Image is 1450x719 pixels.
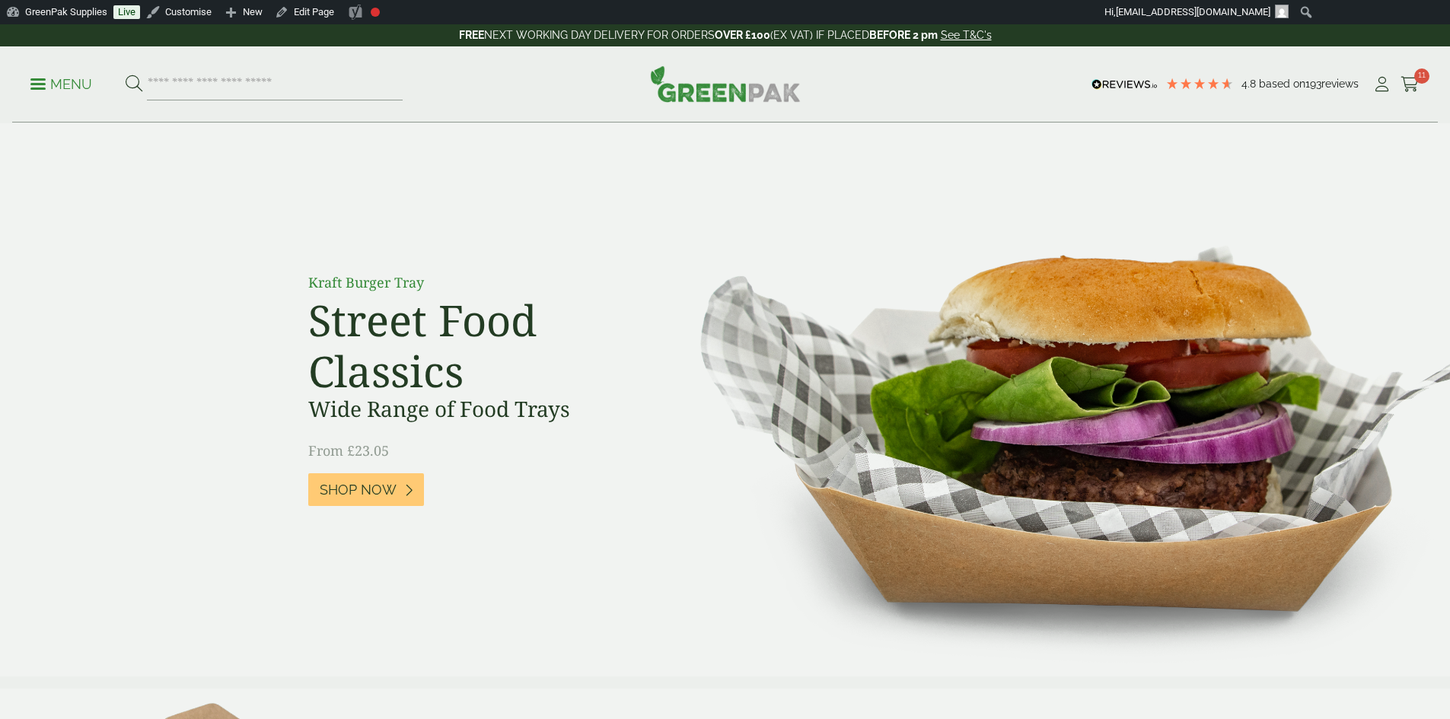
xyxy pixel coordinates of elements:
span: 4.8 [1241,78,1259,90]
span: Shop Now [320,482,397,498]
a: Shop Now [308,473,424,506]
span: reviews [1321,78,1359,90]
div: Focus keyphrase not set [371,8,380,17]
i: My Account [1372,77,1391,92]
span: [EMAIL_ADDRESS][DOMAIN_NAME] [1116,6,1270,17]
span: Based on [1259,78,1305,90]
a: 11 [1401,73,1420,96]
strong: FREE [459,29,484,41]
img: Street Food Classics [652,123,1450,676]
span: 11 [1414,68,1429,84]
a: Live [113,5,140,19]
span: 193 [1305,78,1321,90]
strong: BEFORE 2 pm [869,29,938,41]
a: Menu [30,75,92,91]
img: GreenPak Supplies [650,65,801,102]
span: From £23.05 [308,441,389,460]
p: Kraft Burger Tray [308,272,651,293]
img: REVIEWS.io [1091,79,1158,90]
h3: Wide Range of Food Trays [308,396,651,422]
a: See T&C's [941,29,992,41]
div: 4.8 Stars [1165,77,1234,91]
i: Cart [1401,77,1420,92]
p: Menu [30,75,92,94]
strong: OVER £100 [715,29,770,41]
h2: Street Food Classics [308,294,651,396]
